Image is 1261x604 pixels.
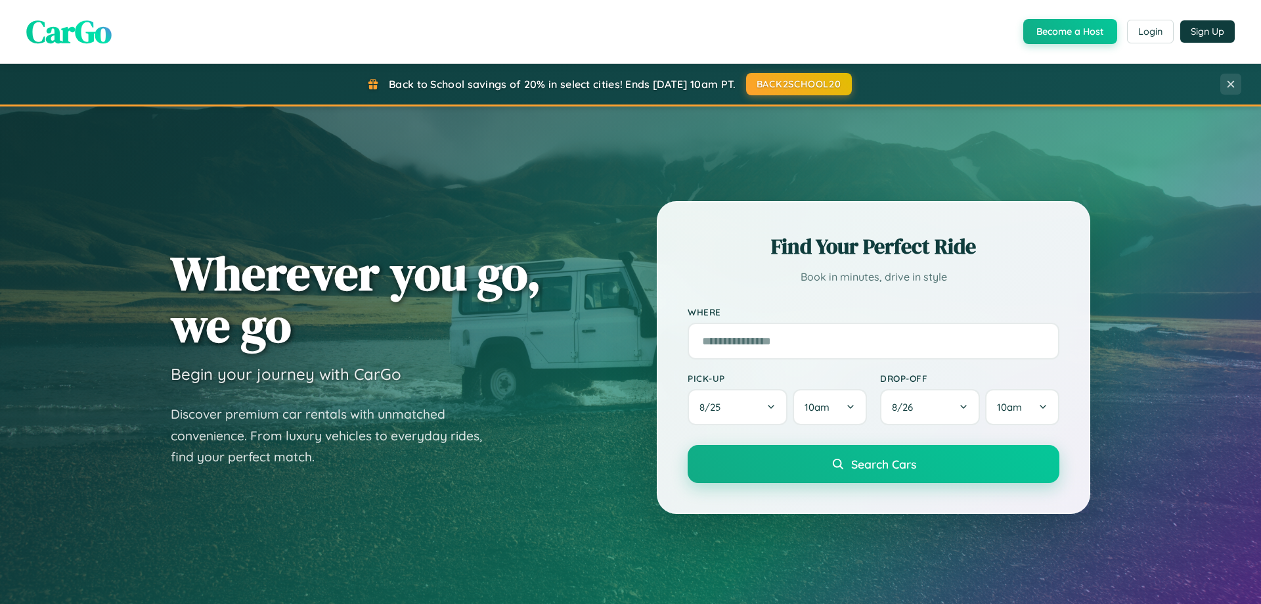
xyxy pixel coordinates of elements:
h1: Wherever you go, we go [171,247,541,351]
button: Sign Up [1180,20,1235,43]
button: BACK2SCHOOL20 [746,73,852,95]
button: Become a Host [1023,19,1117,44]
label: Where [688,306,1059,317]
span: 10am [805,401,830,413]
span: CarGo [26,10,112,53]
button: Search Cars [688,445,1059,483]
p: Book in minutes, drive in style [688,267,1059,287]
h3: Begin your journey with CarGo [171,364,401,384]
label: Pick-up [688,373,867,384]
span: 8 / 26 [892,401,919,413]
p: Discover premium car rentals with unmatched convenience. From luxury vehicles to everyday rides, ... [171,404,499,468]
span: Back to School savings of 20% in select cities! Ends [DATE] 10am PT. [389,78,736,91]
button: 8/26 [880,389,980,425]
h2: Find Your Perfect Ride [688,232,1059,261]
span: Search Cars [851,457,916,471]
button: 8/25 [688,389,787,425]
span: 10am [997,401,1022,413]
label: Drop-off [880,373,1059,384]
button: Login [1127,20,1174,43]
button: 10am [985,389,1059,425]
span: 8 / 25 [699,401,727,413]
button: 10am [793,389,867,425]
